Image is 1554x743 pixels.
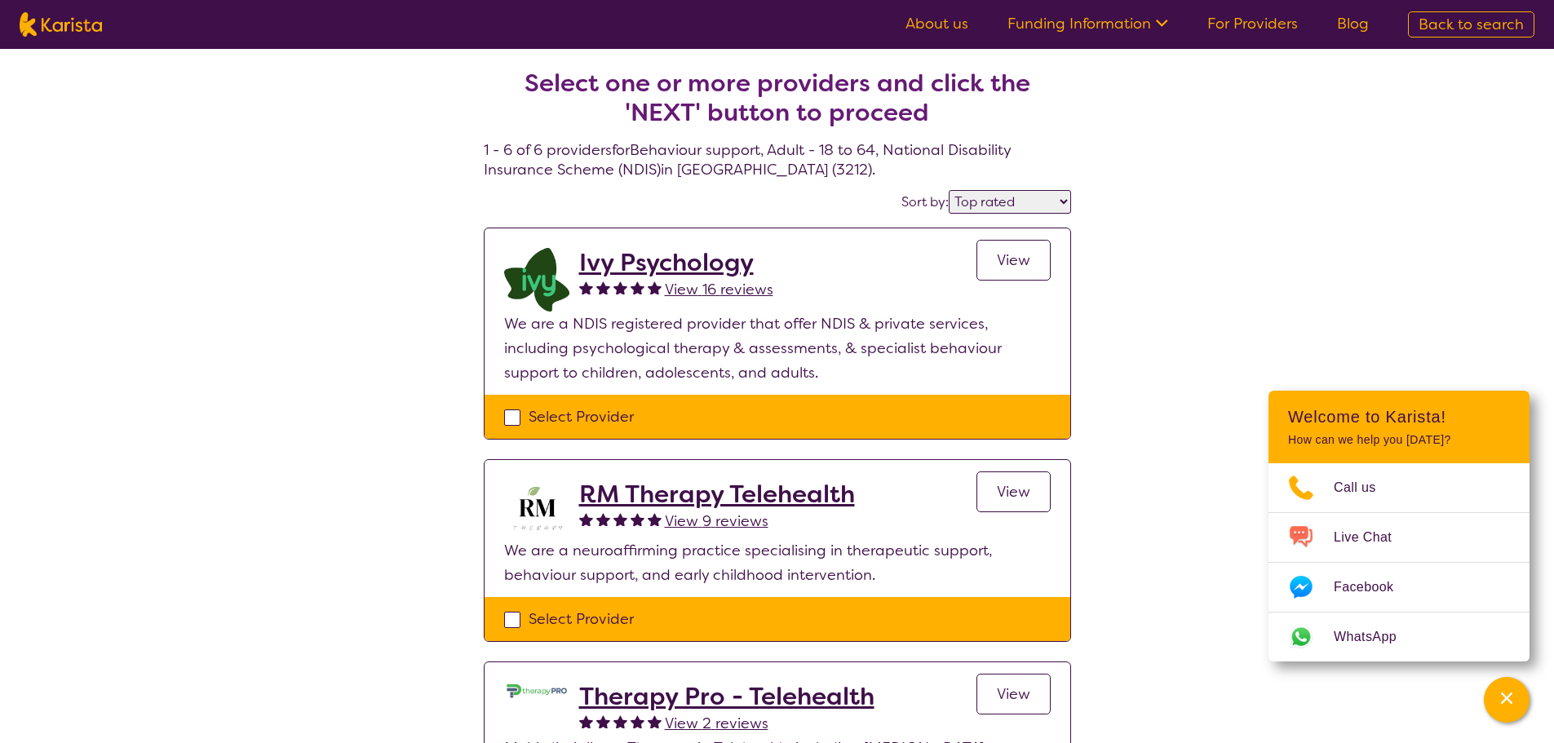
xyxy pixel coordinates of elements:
img: fullstar [648,281,662,294]
span: WhatsApp [1334,625,1416,649]
a: View [976,674,1051,714]
span: View 16 reviews [665,280,773,299]
a: Therapy Pro - Telehealth [579,682,874,711]
span: View 2 reviews [665,714,768,733]
img: fullstar [596,281,610,294]
span: Facebook [1334,575,1413,599]
img: lehxprcbtunjcwin5sb4.jpg [504,682,569,700]
p: We are a neuroaffirming practice specialising in therapeutic support, behaviour support, and earl... [504,538,1051,587]
h4: 1 - 6 of 6 providers for Behaviour support , Adult - 18 to 64 , National Disability Insurance Sch... [484,29,1071,179]
img: fullstar [579,512,593,526]
img: fullstar [631,512,644,526]
img: fullstar [613,281,627,294]
a: RM Therapy Telehealth [579,480,855,509]
img: fullstar [631,281,644,294]
span: Live Chat [1334,525,1411,550]
img: fullstar [648,512,662,526]
a: For Providers [1207,14,1298,33]
ul: Choose channel [1268,463,1530,661]
img: fullstar [613,714,627,728]
img: fullstar [613,512,627,526]
span: View [997,482,1030,502]
label: Sort by: [901,193,949,210]
img: fullstar [648,714,662,728]
a: Ivy Psychology [579,248,773,277]
a: Funding Information [1007,14,1168,33]
span: Back to search [1419,15,1524,34]
a: Web link opens in a new tab. [1268,613,1530,661]
span: View 9 reviews [665,511,768,531]
span: Call us [1334,475,1396,500]
img: Karista logo [20,12,102,37]
img: fullstar [579,714,593,728]
a: View 9 reviews [665,509,768,533]
a: Blog [1337,14,1369,33]
h2: Welcome to Karista! [1288,407,1510,427]
p: How can we help you [DATE]? [1288,433,1510,447]
button: Channel Menu [1484,677,1530,723]
img: fullstar [596,714,610,728]
a: View [976,240,1051,281]
a: View [976,471,1051,512]
span: View [997,250,1030,270]
h2: Select one or more providers and click the 'NEXT' button to proceed [503,69,1051,127]
div: Channel Menu [1268,391,1530,661]
span: View [997,684,1030,704]
p: We are a NDIS registered provider that offer NDIS & private services, including psychological the... [504,312,1051,385]
a: View 2 reviews [665,711,768,736]
a: View 16 reviews [665,277,773,302]
img: fullstar [631,714,644,728]
img: b3hjthhf71fnbidirs13.png [504,480,569,538]
img: lcqb2d1jpug46odws9wh.png [504,248,569,312]
img: fullstar [596,512,610,526]
img: fullstar [579,281,593,294]
a: About us [905,14,968,33]
a: Back to search [1408,11,1534,38]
